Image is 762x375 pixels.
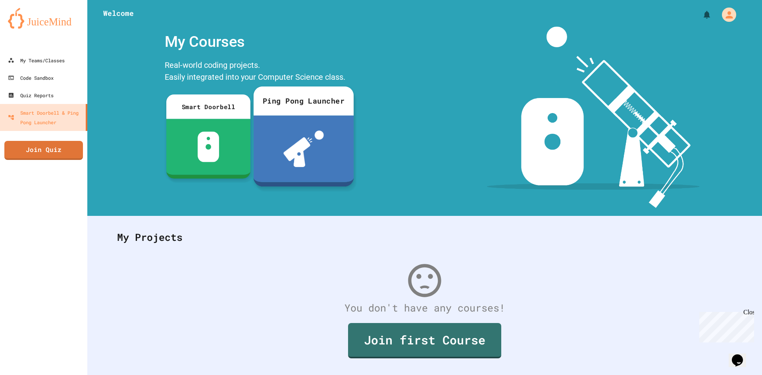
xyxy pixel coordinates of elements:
[254,87,354,115] div: Ping Pong Launcher
[8,108,83,127] div: Smart Doorbell & Ping Pong Launcher
[714,6,738,24] div: My Account
[161,57,351,87] div: Real-world coding projects. Easily integrated into your Computer Science class.
[161,27,351,57] div: My Courses
[8,56,65,65] div: My Teams/Classes
[696,309,754,342] iframe: chat widget
[166,94,250,119] div: Smart Doorbell
[283,131,324,167] img: ppl-with-ball.png
[3,3,55,50] div: Chat with us now!Close
[8,73,54,83] div: Code Sandbox
[487,27,700,208] img: banner-image-my-projects.png
[8,8,79,29] img: logo-orange.svg
[8,90,54,100] div: Quiz Reports
[348,323,501,358] a: Join first Course
[687,8,714,21] div: My Notifications
[109,222,740,253] div: My Projects
[729,343,754,367] iframe: chat widget
[4,141,83,160] a: Join Quiz
[109,300,740,315] div: You don't have any courses!
[198,131,219,162] img: sdb-white.svg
